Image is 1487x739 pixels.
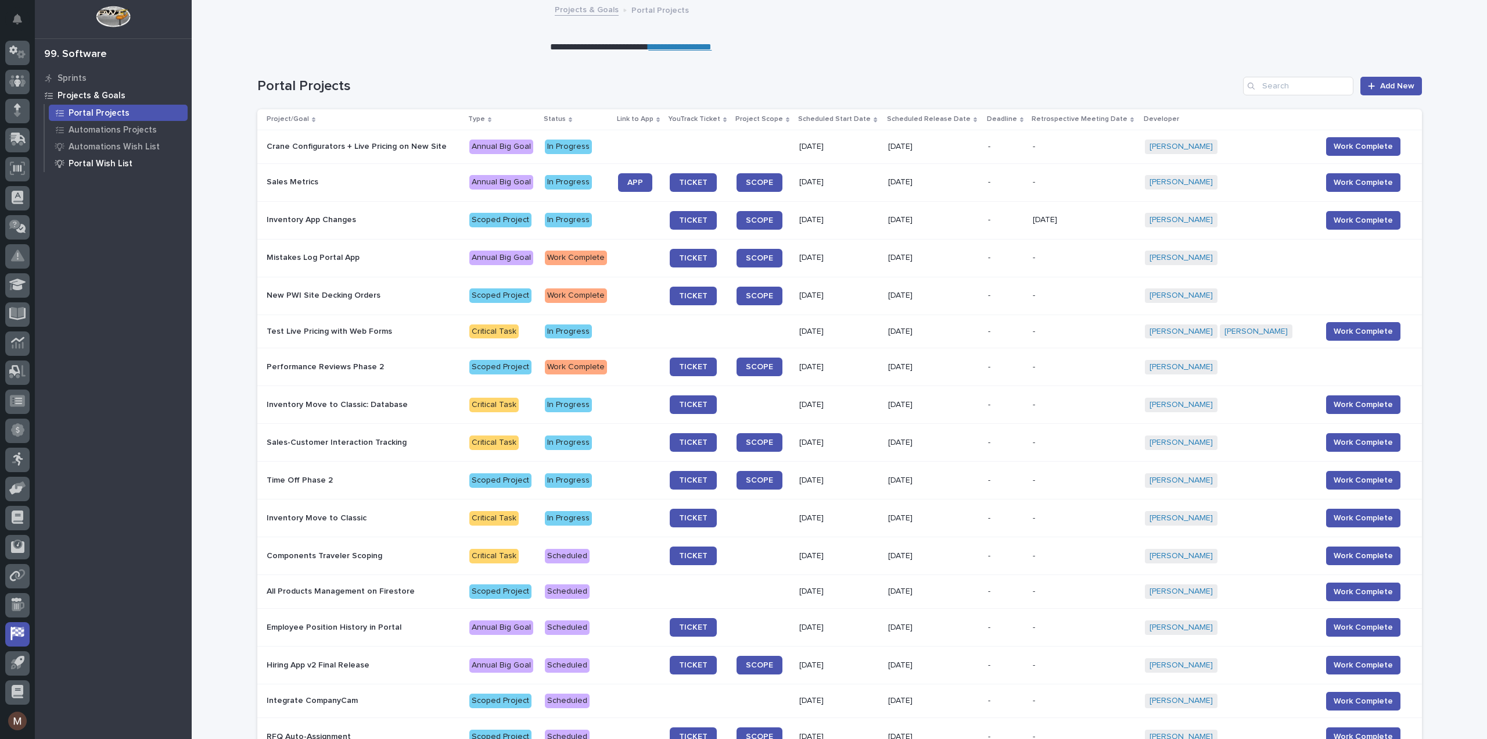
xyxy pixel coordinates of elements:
[799,587,878,597] p: [DATE]
[669,113,720,126] p: YouTrack Ticket
[988,142,1023,152] p: -
[618,173,652,192] a: APP
[799,400,878,410] p: [DATE]
[679,623,707,631] span: TICKET
[988,438,1023,448] p: -
[1144,113,1179,126] p: Developer
[1326,583,1400,601] button: Work Complete
[1033,400,1136,410] p: -
[888,400,979,410] p: [DATE]
[545,360,607,374] div: Work Complete
[257,315,1422,348] tr: Test Live Pricing with Web FormsCritical TaskIn Progress[DATE][DATE]--[PERSON_NAME] [PERSON_NAME]...
[1326,656,1400,674] button: Work Complete
[1150,587,1213,597] a: [PERSON_NAME]
[545,288,607,303] div: Work Complete
[545,435,592,450] div: In Progress
[888,587,979,597] p: [DATE]
[545,251,607,265] div: Work Complete
[1334,659,1393,671] span: Work Complete
[469,584,531,599] div: Scoped Project
[1334,550,1393,562] span: Work Complete
[1326,211,1400,230] button: Work Complete
[1033,476,1136,485] p: -
[1033,661,1136,670] p: -
[799,142,878,152] p: [DATE]
[469,549,519,563] div: Critical Task
[267,661,461,670] p: Hiring App v2 Final Release
[737,433,782,452] a: SCOPE
[737,358,782,376] a: SCOPE
[670,509,717,527] a: TICKET
[1326,322,1400,341] button: Work Complete
[15,14,30,33] div: Notifications
[545,398,592,412] div: In Progress
[799,513,878,523] p: [DATE]
[267,400,461,410] p: Inventory Move to Classic: Database
[35,87,192,104] a: Projects & Goals
[1033,215,1136,225] p: [DATE]
[1150,177,1213,187] a: [PERSON_NAME]
[1033,623,1136,633] p: -
[45,105,192,121] a: Portal Projects
[799,177,878,187] p: [DATE]
[1033,177,1136,187] p: -
[799,438,878,448] p: [DATE]
[257,647,1422,684] tr: Hiring App v2 Final ReleaseAnnual Big GoalScheduledTICKETSCOPE[DATE][DATE]--[PERSON_NAME] Work Co...
[670,173,717,192] a: TICKET
[1326,692,1400,711] button: Work Complete
[469,694,531,708] div: Scoped Project
[887,113,971,126] p: Scheduled Release Date
[469,658,533,673] div: Annual Big Goal
[988,215,1023,225] p: -
[35,69,192,87] a: Sprints
[267,291,461,301] p: New PWI Site Decking Orders
[988,400,1023,410] p: -
[1150,291,1213,301] a: [PERSON_NAME]
[1033,696,1136,706] p: -
[1326,471,1400,490] button: Work Complete
[257,499,1422,537] tr: Inventory Move to ClassicCritical TaskIn ProgressTICKET[DATE][DATE]--[PERSON_NAME] Work Complete
[257,462,1422,499] tr: Time Off Phase 2Scoped ProjectIn ProgressTICKETSCOPE[DATE][DATE]--[PERSON_NAME] Work Complete
[257,239,1422,277] tr: Mistakes Log Portal AppAnnual Big GoalWork CompleteTICKETSCOPE[DATE][DATE]--[PERSON_NAME]
[468,113,485,126] p: Type
[1150,253,1213,263] a: [PERSON_NAME]
[627,178,643,187] span: APP
[888,253,979,263] p: [DATE]
[798,113,871,126] p: Scheduled Start Date
[679,216,707,224] span: TICKET
[1150,142,1213,152] a: [PERSON_NAME]
[267,696,461,706] p: Integrate CompanyCam
[1150,476,1213,485] a: [PERSON_NAME]
[1334,437,1393,448] span: Work Complete
[888,476,979,485] p: [DATE]
[469,324,519,339] div: Critical Task
[670,433,717,452] a: TICKET
[1326,137,1400,156] button: Work Complete
[1033,253,1136,263] p: -
[988,513,1023,523] p: -
[799,696,878,706] p: [DATE]
[670,656,717,674] a: TICKET
[545,658,590,673] div: Scheduled
[988,327,1023,337] p: -
[69,108,130,119] p: Portal Projects
[257,348,1422,386] tr: Performance Reviews Phase 2Scoped ProjectWork CompleteTICKETSCOPE[DATE][DATE]--[PERSON_NAME]
[799,661,878,670] p: [DATE]
[5,7,30,31] button: Notifications
[1326,395,1400,414] button: Work Complete
[267,113,309,126] p: Project/Goal
[1150,327,1213,337] a: [PERSON_NAME]
[746,216,773,224] span: SCOPE
[267,587,461,597] p: All Products Management on Firestore
[469,398,519,412] div: Critical Task
[799,327,878,337] p: [DATE]
[267,253,461,263] p: Mistakes Log Portal App
[670,358,717,376] a: TICKET
[1033,362,1136,372] p: -
[1033,142,1136,152] p: -
[737,173,782,192] a: SCOPE
[1334,326,1393,337] span: Work Complete
[1150,661,1213,670] a: [PERSON_NAME]
[746,178,773,187] span: SCOPE
[670,287,717,305] a: TICKET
